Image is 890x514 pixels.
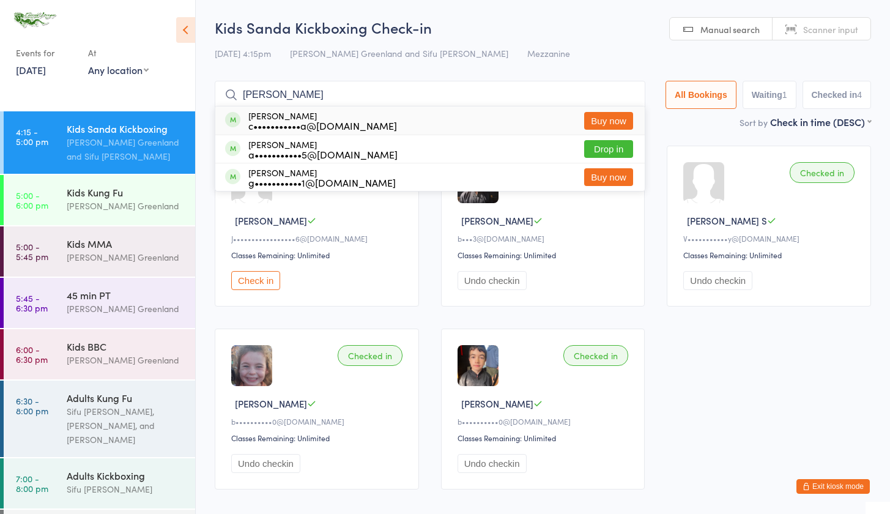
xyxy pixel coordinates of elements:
[16,396,48,415] time: 6:30 - 8:00 pm
[584,112,633,130] button: Buy now
[4,329,195,379] a: 6:00 -6:30 pmKids BBC[PERSON_NAME] Greenland
[215,81,645,109] input: Search
[248,121,397,130] div: c•••••••••••a@[DOMAIN_NAME]
[231,416,406,426] div: b••••••••••0@[DOMAIN_NAME]
[458,250,632,260] div: Classes Remaining: Unlimited
[248,168,396,187] div: [PERSON_NAME]
[67,135,185,163] div: [PERSON_NAME] Greenland and Sifu [PERSON_NAME]
[584,168,633,186] button: Buy now
[231,345,272,386] img: image1738547101.png
[88,43,149,63] div: At
[458,416,632,426] div: b••••••••••0@[DOMAIN_NAME]
[248,140,398,159] div: [PERSON_NAME]
[687,214,767,227] span: [PERSON_NAME] S
[4,226,195,277] a: 5:00 -5:45 pmKids MMA[PERSON_NAME] Greenland
[527,47,570,59] span: Mezzanine
[683,233,858,244] div: V•••••••••••y@[DOMAIN_NAME]
[67,288,185,302] div: 45 min PT
[67,353,185,367] div: [PERSON_NAME] Greenland
[584,140,633,158] button: Drop in
[16,127,48,146] time: 4:15 - 5:00 pm
[88,63,149,76] div: Any location
[740,116,768,128] label: Sort by
[67,469,185,482] div: Adults Kickboxing
[458,271,527,290] button: Undo checkin
[803,23,858,35] span: Scanner input
[4,278,195,328] a: 5:45 -6:30 pm45 min PT[PERSON_NAME] Greenland
[67,237,185,250] div: Kids MMA
[248,177,396,187] div: g•••••••••••1@[DOMAIN_NAME]
[231,433,406,443] div: Classes Remaining: Unlimited
[458,433,632,443] div: Classes Remaining: Unlimited
[803,81,872,109] button: Checked in4
[231,454,300,473] button: Undo checkin
[461,214,533,227] span: [PERSON_NAME]
[683,250,858,260] div: Classes Remaining: Unlimited
[67,404,185,447] div: Sifu [PERSON_NAME], [PERSON_NAME], and [PERSON_NAME]
[782,90,787,100] div: 1
[4,381,195,457] a: 6:30 -8:00 pmAdults Kung FuSifu [PERSON_NAME], [PERSON_NAME], and [PERSON_NAME]
[235,397,307,410] span: [PERSON_NAME]
[248,149,398,159] div: a•••••••••••5@[DOMAIN_NAME]
[458,454,527,473] button: Undo checkin
[16,63,46,76] a: [DATE]
[67,250,185,264] div: [PERSON_NAME] Greenland
[790,162,855,183] div: Checked in
[4,175,195,225] a: 5:00 -6:00 pmKids Kung Fu[PERSON_NAME] Greenland
[700,23,760,35] span: Manual search
[563,345,628,366] div: Checked in
[770,115,871,128] div: Check in time (DESC)
[4,111,195,174] a: 4:15 -5:00 pmKids Sanda Kickboxing[PERSON_NAME] Greenland and Sifu [PERSON_NAME]
[67,302,185,316] div: [PERSON_NAME] Greenland
[683,271,752,290] button: Undo checkin
[67,185,185,199] div: Kids Kung Fu
[67,482,185,496] div: Sifu [PERSON_NAME]
[458,345,499,386] img: image1724457365.png
[4,458,195,508] a: 7:00 -8:00 pmAdults KickboxingSifu [PERSON_NAME]
[16,293,48,313] time: 5:45 - 6:30 pm
[67,122,185,135] div: Kids Sanda Kickboxing
[231,233,406,244] div: J•••••••••••••••••6@[DOMAIN_NAME]
[16,242,48,261] time: 5:00 - 5:45 pm
[67,199,185,213] div: [PERSON_NAME] Greenland
[290,47,508,59] span: [PERSON_NAME] Greenland and Sifu [PERSON_NAME]
[215,47,271,59] span: [DATE] 4:15pm
[67,340,185,353] div: Kids BBC
[458,233,632,244] div: b•••3@[DOMAIN_NAME]
[215,17,871,37] h2: Kids Sanda Kickboxing Check-in
[231,250,406,260] div: Classes Remaining: Unlimited
[235,214,307,227] span: [PERSON_NAME]
[16,43,76,63] div: Events for
[67,391,185,404] div: Adults Kung Fu
[796,479,870,494] button: Exit kiosk mode
[248,111,397,130] div: [PERSON_NAME]
[857,90,862,100] div: 4
[666,81,736,109] button: All Bookings
[16,474,48,493] time: 7:00 - 8:00 pm
[12,9,58,31] img: Emerald Dragon Martial Arts Pty Ltd
[743,81,796,109] button: Waiting1
[16,345,48,364] time: 6:00 - 6:30 pm
[461,397,533,410] span: [PERSON_NAME]
[338,345,402,366] div: Checked in
[231,271,280,290] button: Check in
[16,190,48,210] time: 5:00 - 6:00 pm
